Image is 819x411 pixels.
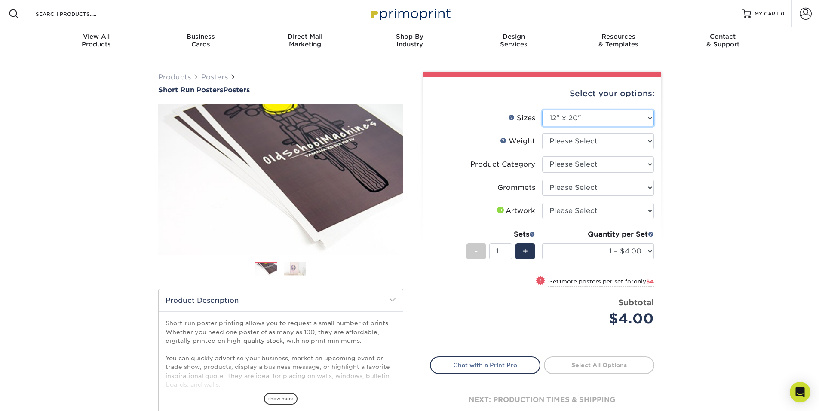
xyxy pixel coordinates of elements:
h1: Posters [158,86,403,94]
a: Contact& Support [671,27,775,55]
span: + [522,245,528,258]
img: Short Run Posters 01 [158,95,403,264]
div: Marketing [253,33,357,48]
div: Sizes [508,113,535,123]
a: View AllProducts [44,27,149,55]
span: Short Run Posters [158,86,223,94]
div: Grommets [497,183,535,193]
span: View All [44,33,149,40]
span: Business [148,33,253,40]
span: MY CART [755,10,779,18]
div: Industry [357,33,462,48]
a: Chat with a Print Pro [430,356,540,374]
span: only [634,278,654,285]
span: Contact [671,33,775,40]
strong: Subtotal [618,298,654,307]
div: Artwork [495,206,535,216]
a: Short Run PostersPosters [158,86,403,94]
strong: 1 [559,278,561,285]
div: Open Intercom Messenger [790,382,810,402]
img: Posters 01 [255,262,277,277]
input: SEARCH PRODUCTS..... [35,9,119,19]
a: Direct MailMarketing [253,27,357,55]
span: Design [462,33,566,40]
div: Select your options: [430,77,654,110]
a: Resources& Templates [566,27,671,55]
span: Shop By [357,33,462,40]
a: BusinessCards [148,27,253,55]
span: 0 [781,11,785,17]
span: $4 [646,278,654,285]
img: Primoprint [367,4,453,23]
div: Products [44,33,149,48]
span: Resources [566,33,671,40]
span: ! [539,277,541,286]
div: Quantity per Set [542,229,654,240]
img: Posters 02 [284,262,306,275]
span: - [474,245,478,258]
iframe: Google Customer Reviews [2,385,73,408]
div: $4.00 [549,308,654,329]
a: Posters [201,73,228,81]
div: Weight [500,136,535,146]
span: Direct Mail [253,33,357,40]
div: & Support [671,33,775,48]
a: Select All Options [544,356,654,374]
div: Services [462,33,566,48]
div: Sets [466,229,535,240]
div: & Templates [566,33,671,48]
a: DesignServices [462,27,566,55]
a: Shop ByIndustry [357,27,462,55]
small: Get more posters per set for [548,278,654,287]
span: show more [264,393,298,405]
div: Cards [148,33,253,48]
div: Product Category [470,159,535,170]
h2: Product Description [159,289,403,311]
a: Products [158,73,191,81]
